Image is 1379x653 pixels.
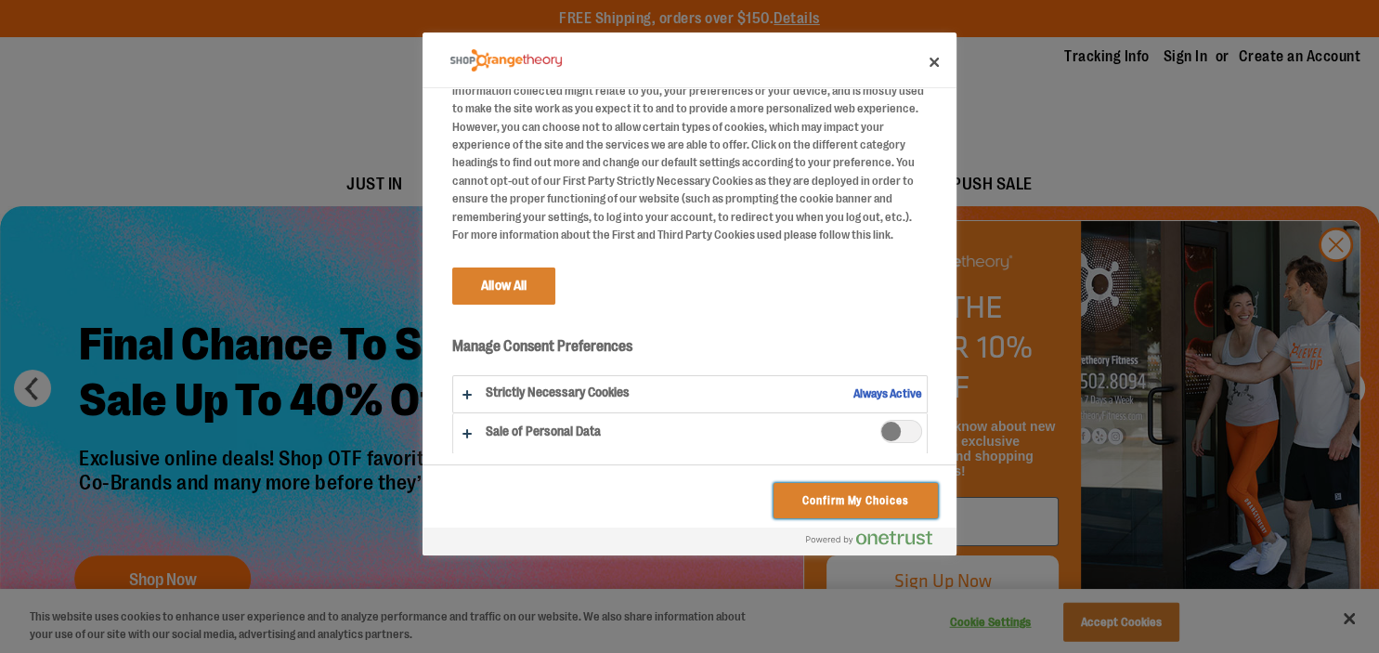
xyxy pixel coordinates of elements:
div: When you visit our website, we store cookies on your browser to collect information. The informat... [452,63,928,244]
button: Close [914,42,955,83]
a: Powered by OneTrust Opens in a new Tab [806,530,947,554]
h3: Manage Consent Preferences [452,337,928,366]
img: Powered by OneTrust Opens in a new Tab [806,530,932,545]
button: Confirm My Choices [774,483,938,518]
div: Company Logo [450,42,562,79]
div: Preference center [423,33,956,555]
img: Company Logo [450,49,562,72]
span: Sale of Personal Data [880,420,922,443]
div: Do Not Sell My Personal Information [423,33,956,555]
button: Allow All [452,268,555,305]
